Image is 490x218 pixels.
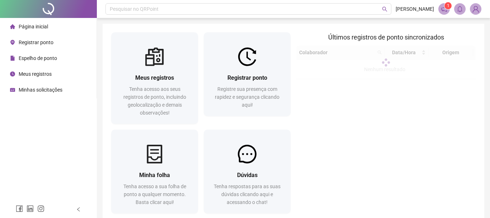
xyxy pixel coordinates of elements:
[19,40,53,45] span: Registrar ponto
[19,24,48,29] span: Página inicial
[441,6,447,12] span: notification
[204,130,291,213] a: DúvidasTenha respostas para as suas dúvidas clicando aqui e acessando o chat!
[10,87,15,92] span: schedule
[123,86,186,116] span: Tenha acesso aos seus registros de ponto, incluindo geolocalização e demais observações!
[447,3,449,8] span: 1
[37,205,44,212] span: instagram
[396,5,434,13] span: [PERSON_NAME]
[215,86,279,108] span: Registre sua presença com rapidez e segurança clicando aqui!
[10,56,15,61] span: file
[10,40,15,45] span: environment
[19,87,62,93] span: Minhas solicitações
[204,32,291,116] a: Registrar pontoRegistre sua presença com rapidez e segurança clicando aqui!
[227,74,267,81] span: Registrar ponto
[76,207,81,212] span: left
[111,32,198,124] a: Meus registrosTenha acesso aos seus registros de ponto, incluindo geolocalização e demais observa...
[123,184,186,205] span: Tenha acesso a sua folha de ponto a qualquer momento. Basta clicar aqui!
[444,2,452,9] sup: 1
[10,24,15,29] span: home
[10,71,15,76] span: clock-circle
[111,130,198,213] a: Minha folhaTenha acesso a sua folha de ponto a qualquer momento. Basta clicar aqui!
[19,71,52,77] span: Meus registros
[214,184,281,205] span: Tenha respostas para as suas dúvidas clicando aqui e acessando o chat!
[328,33,444,41] span: Últimos registros de ponto sincronizados
[135,74,174,81] span: Meus registros
[27,205,34,212] span: linkedin
[19,55,57,61] span: Espelho de ponto
[16,205,23,212] span: facebook
[382,6,387,12] span: search
[470,4,481,14] img: 86203
[237,172,258,178] span: Dúvidas
[457,6,463,12] span: bell
[139,172,170,178] span: Minha folha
